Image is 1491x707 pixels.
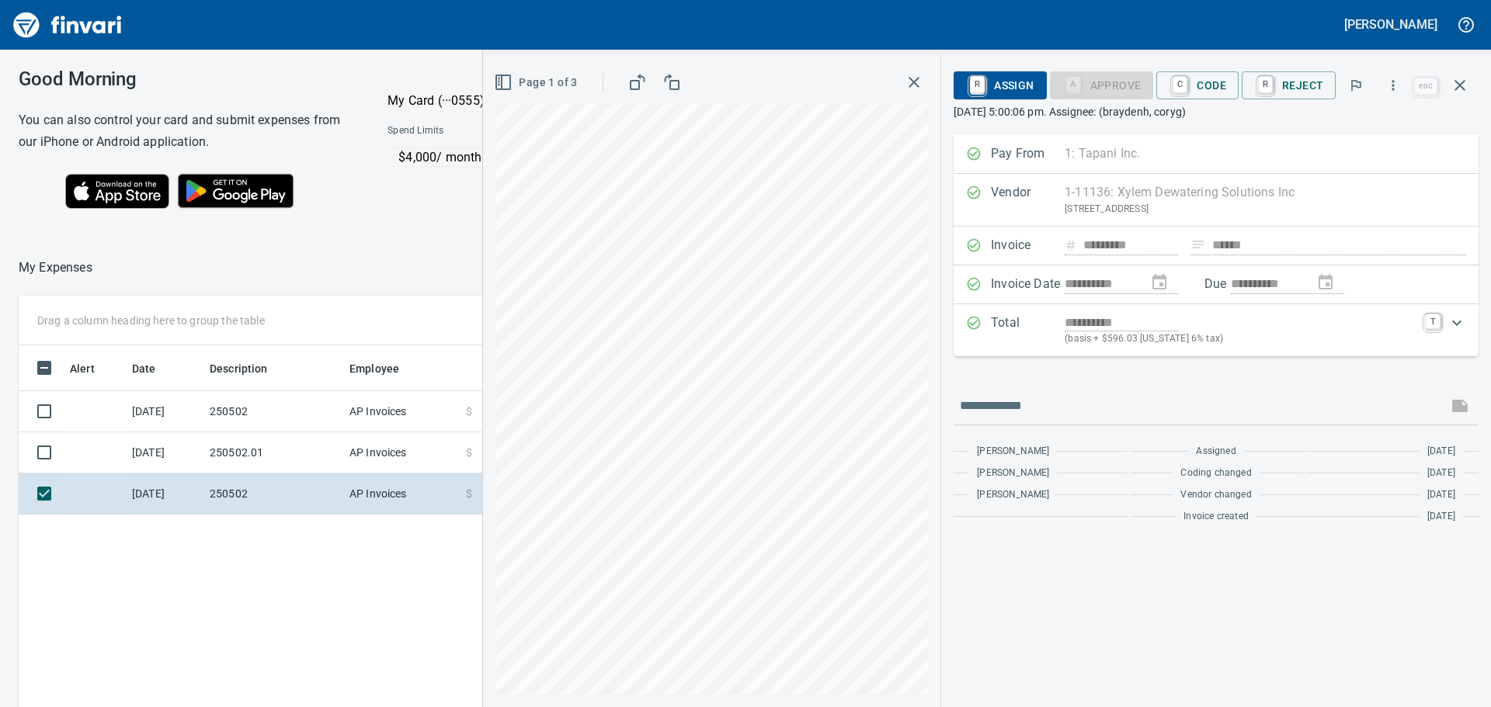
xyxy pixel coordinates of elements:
[1427,466,1455,481] span: [DATE]
[977,444,1049,459] span: [PERSON_NAME]
[70,359,95,378] span: Alert
[210,359,268,378] span: Description
[1414,78,1437,95] a: esc
[1340,12,1441,36] button: [PERSON_NAME]
[1339,68,1373,102] button: Flag
[388,92,504,110] p: My Card (···0555)
[1254,72,1323,99] span: Reject
[1196,444,1236,459] span: Assigned
[1169,72,1226,99] span: Code
[388,123,578,139] span: Spend Limits
[126,473,203,515] td: [DATE]
[132,359,156,378] span: Date
[37,313,265,328] p: Drag a column heading here to group the table
[349,359,399,378] span: Employee
[126,432,203,473] td: [DATE]
[1427,444,1455,459] span: [DATE]
[19,258,92,277] p: My Expenses
[466,486,472,501] span: $
[471,359,531,378] span: Amount
[203,432,343,473] td: 250502.01
[1156,71,1239,99] button: CCode
[65,174,169,209] img: Download on the App Store
[991,314,1065,347] p: Total
[1065,331,1416,347] p: (basis + $596.03 [US_STATE] 6% tax)
[203,391,343,432] td: 250502
[1427,509,1455,525] span: [DATE]
[132,359,176,378] span: Date
[970,76,985,93] a: R
[954,104,1479,120] p: [DATE] 5:00:06 pm. Assignee: (braydenh, coryg)
[966,72,1034,99] span: Assign
[491,68,583,97] button: Page 1 of 3
[19,68,349,90] h3: Good Morning
[497,73,577,92] span: Page 1 of 3
[1180,487,1251,503] span: Vendor changed
[481,486,531,501] span: 10,529.78
[9,6,126,43] img: Finvari
[1173,76,1187,93] a: C
[19,109,349,153] h6: You can also control your card and submit expenses from our iPhone or Android application.
[169,165,303,217] img: Get it on Google Play
[1183,509,1249,525] span: Invoice created
[203,473,343,515] td: 250502
[398,148,713,167] p: $4,000 / month
[343,391,460,432] td: AP Invoices
[1425,314,1441,329] a: T
[977,487,1049,503] span: [PERSON_NAME]
[1180,466,1251,481] span: Coding changed
[343,473,460,515] td: AP Invoices
[1344,16,1437,33] h5: [PERSON_NAME]
[1410,67,1479,104] span: Close invoice
[1258,76,1273,93] a: R
[954,71,1046,99] button: RAssign
[375,167,714,182] p: Online allowed
[1441,387,1479,425] span: This records your message into the invoice and notifies anyone mentioned
[70,359,115,378] span: Alert
[126,391,203,432] td: [DATE]
[977,466,1049,481] span: [PERSON_NAME]
[343,432,460,473] td: AP Invoices
[1427,487,1455,503] span: [DATE]
[19,258,92,277] nav: breadcrumb
[210,359,288,378] span: Description
[349,359,419,378] span: Employee
[954,304,1479,356] div: Expand
[466,445,472,460] span: $
[1050,78,1154,91] div: Coding Required
[1376,68,1410,102] button: More
[1242,71,1336,99] button: RReject
[466,404,472,419] span: $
